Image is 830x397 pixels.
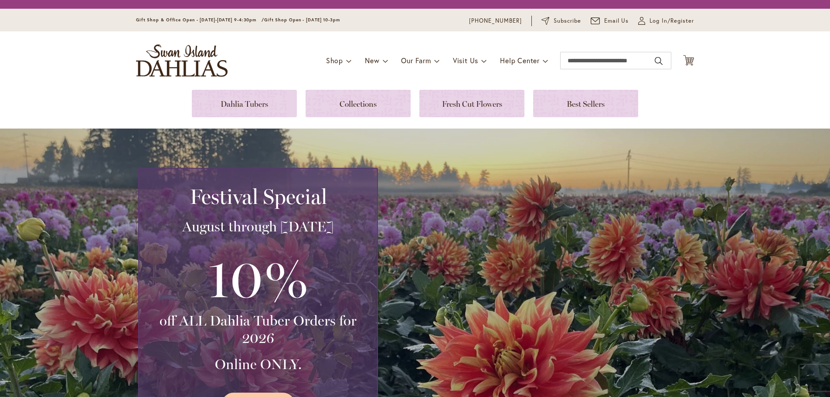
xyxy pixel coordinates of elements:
[150,356,367,373] h3: Online ONLY.
[150,218,367,235] h3: August through [DATE]
[326,56,343,65] span: Shop
[150,244,367,312] h3: 10%
[604,17,629,25] span: Email Us
[136,44,228,77] a: store logo
[136,17,264,23] span: Gift Shop & Office Open - [DATE]-[DATE] 9-4:30pm /
[453,56,478,65] span: Visit Us
[591,17,629,25] a: Email Us
[650,17,694,25] span: Log In/Register
[638,17,694,25] a: Log In/Register
[365,56,379,65] span: New
[655,54,663,68] button: Search
[150,312,367,347] h3: off ALL Dahlia Tuber Orders for 2026
[554,17,581,25] span: Subscribe
[541,17,581,25] a: Subscribe
[469,17,522,25] a: [PHONE_NUMBER]
[401,56,431,65] span: Our Farm
[264,17,340,23] span: Gift Shop Open - [DATE] 10-3pm
[150,184,367,209] h2: Festival Special
[500,56,540,65] span: Help Center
